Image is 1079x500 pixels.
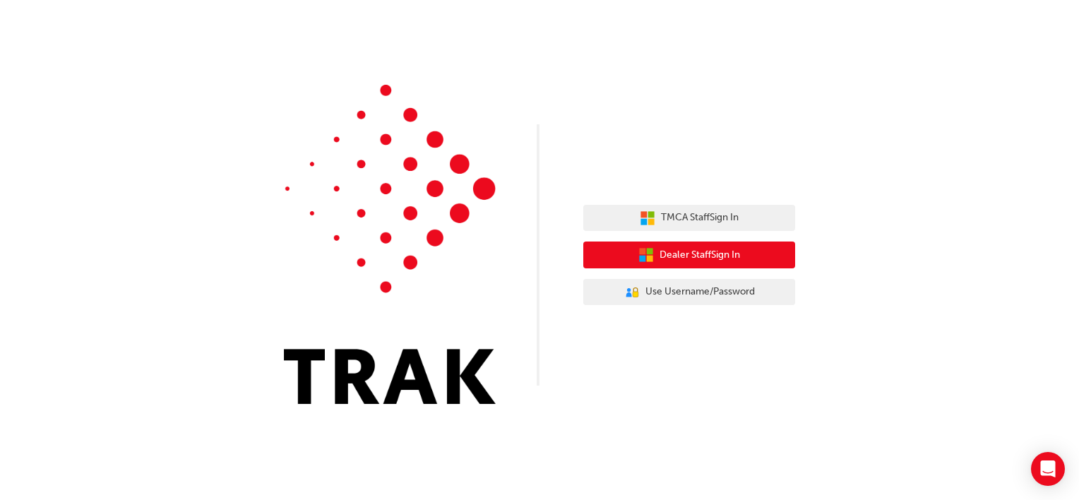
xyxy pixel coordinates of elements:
[1031,452,1065,486] div: Open Intercom Messenger
[645,284,755,300] span: Use Username/Password
[284,85,496,404] img: Trak
[660,247,740,263] span: Dealer Staff Sign In
[583,279,795,306] button: Use Username/Password
[583,205,795,232] button: TMCA StaffSign In
[661,210,739,226] span: TMCA Staff Sign In
[583,242,795,268] button: Dealer StaffSign In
